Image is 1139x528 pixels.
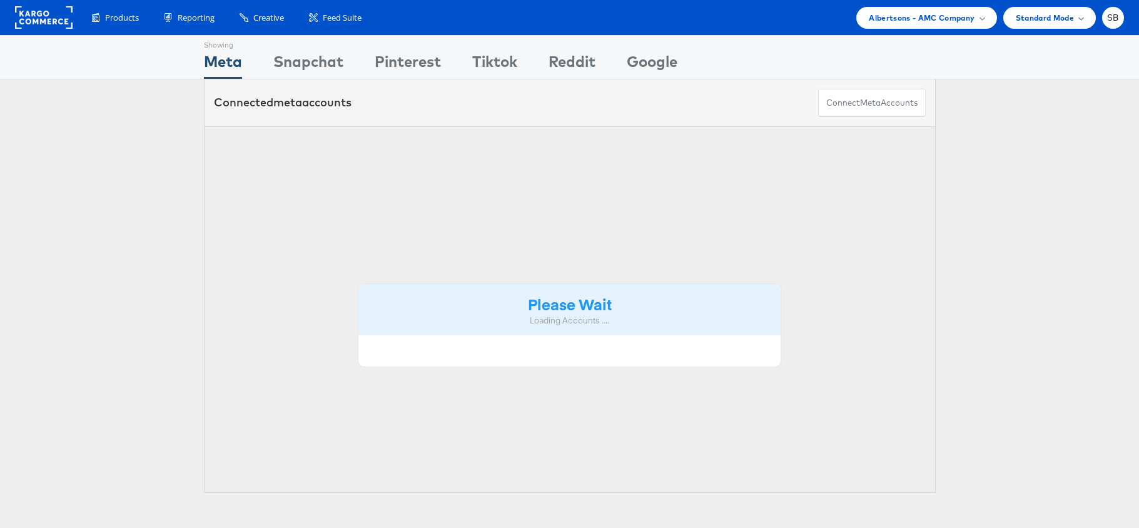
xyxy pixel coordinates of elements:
span: Feed Suite [323,12,362,24]
span: Reporting [178,12,215,24]
div: Reddit [549,51,595,79]
span: Standard Mode [1016,11,1074,24]
div: Loading Accounts .... [368,315,772,327]
div: Google [627,51,677,79]
div: Connected accounts [214,94,352,111]
div: Tiktok [472,51,517,79]
strong: Please Wait [528,293,612,314]
span: Creative [253,12,284,24]
div: Meta [204,51,242,79]
span: Albertsons - AMC Company [869,11,974,24]
div: Showing [204,36,242,51]
span: meta [273,95,302,109]
button: ConnectmetaAccounts [818,89,926,117]
span: SB [1107,14,1119,22]
span: Products [105,12,139,24]
div: Snapchat [273,51,343,79]
div: Pinterest [375,51,441,79]
span: meta [860,97,881,109]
